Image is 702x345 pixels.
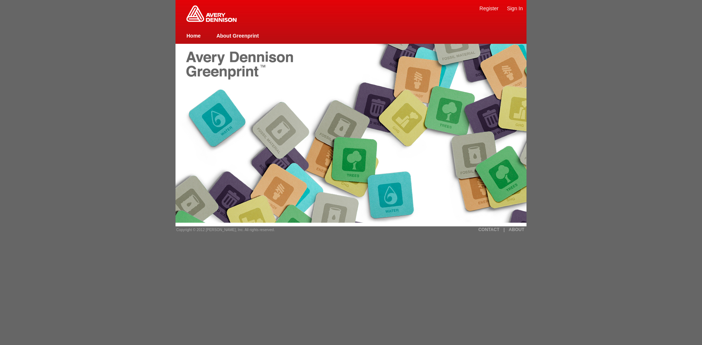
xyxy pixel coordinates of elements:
a: Sign In [507,5,523,11]
a: Greenprint [186,18,237,23]
a: Register [479,5,498,11]
a: ABOUT [509,227,524,232]
a: | [503,227,505,232]
a: Home [186,33,201,39]
a: CONTACT [478,227,499,232]
a: About Greenprint [216,33,259,39]
span: Copyright © 2012 [PERSON_NAME], Inc. All rights reserved. [176,228,275,232]
img: Home [186,5,237,22]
